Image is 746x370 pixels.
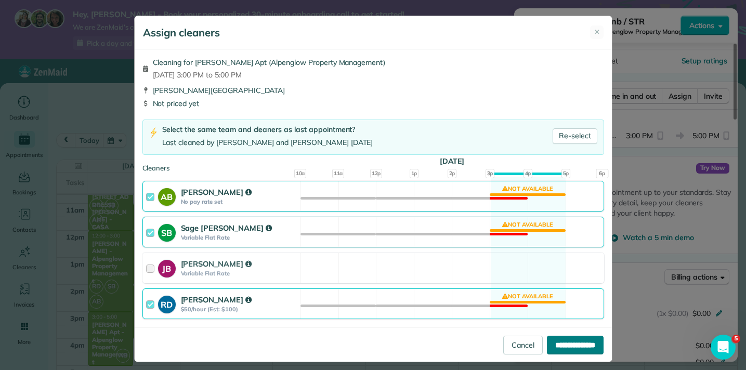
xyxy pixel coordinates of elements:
[123,112,198,123] p: About 4 minutes left
[19,152,189,169] div: Add your first cleaner
[153,70,386,80] span: [DATE] 3:00 PM to 5:00 PM
[142,85,604,96] div: [PERSON_NAME][GEOGRAPHIC_DATA]
[181,187,252,197] strong: [PERSON_NAME]
[711,335,736,360] iframe: Intercom live chat
[40,156,176,166] div: Add your first cleaner
[171,300,193,308] span: Tasks
[158,296,176,311] strong: RD
[156,274,208,316] button: Tasks
[19,192,189,216] div: Create your first customer and appointment
[40,242,176,253] div: Send your first text or email
[79,87,149,97] div: Amar from ZenMaid
[58,84,75,100] img: Profile image for Amar
[149,127,158,138] img: lightning-bolt-icon-94e5364df696ac2de96d3a42b8a9ff6ba979493684c50e6bbbcda72601fa0d29.png
[181,295,252,305] strong: [PERSON_NAME]
[153,57,386,68] span: Cleaning for [PERSON_NAME] Apt (Alpenglow Property Management)
[181,234,297,241] strong: Variable Flat Rate
[594,27,600,37] span: ✕
[181,198,297,205] strong: No pay rate set
[503,336,543,354] a: Cancel
[52,274,104,316] button: Messages
[143,25,220,40] h5: Assign cleaners
[158,224,176,239] strong: SB
[142,163,604,166] div: Cleaners
[162,137,373,148] div: Last cleaned by [PERSON_NAME] and [PERSON_NAME] [DATE]
[122,300,138,308] span: Help
[104,274,156,316] button: Help
[88,5,122,22] h1: Tasks
[162,124,373,135] div: Select the same team and cleaners as last appointment?
[158,188,176,203] strong: AB
[15,300,36,308] span: Home
[181,270,297,277] strong: Variable Flat Rate
[182,4,201,23] div: Close
[60,300,96,308] span: Messages
[10,112,52,123] p: 5 of 9 done
[15,40,193,77] div: Run your business like a Pro, [PERSON_NAME]
[181,259,252,269] strong: [PERSON_NAME]
[142,98,604,109] div: Not priced yet
[553,128,597,144] a: Re-select
[181,306,297,313] strong: $50/hour (Est: $100)
[158,260,176,275] strong: JB
[732,335,740,343] span: 5
[40,195,176,216] div: Create your first customer and appointment
[19,239,189,255] div: Send your first text or email
[181,223,272,233] strong: Sage [PERSON_NAME]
